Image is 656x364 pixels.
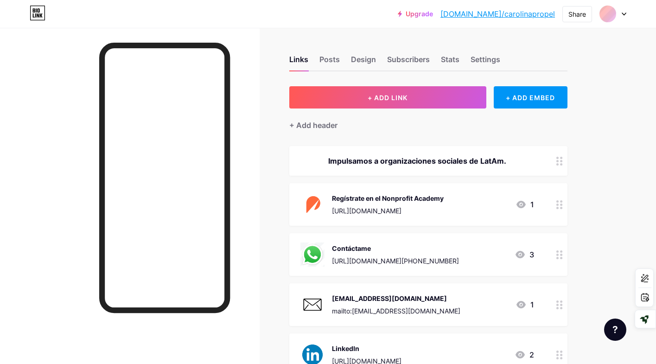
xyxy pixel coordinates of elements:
[332,294,460,303] div: [EMAIL_ADDRESS][DOMAIN_NAME]
[289,54,308,70] div: Links
[332,193,444,203] div: Regístrate en el Nonprofit Academy
[300,243,325,267] img: Contáctame
[332,306,460,316] div: mailto:[EMAIL_ADDRESS][DOMAIN_NAME]
[351,54,376,70] div: Design
[398,10,433,18] a: Upgrade
[387,54,430,70] div: Subscribers
[332,206,444,216] div: [URL][DOMAIN_NAME]
[289,120,338,131] div: + Add header
[332,344,401,353] div: LinkedIn
[332,256,459,266] div: [URL][DOMAIN_NAME][PHONE_NUMBER]
[494,86,567,109] div: + ADD EMBED
[440,8,555,19] a: [DOMAIN_NAME]/carolinapropel
[368,94,408,102] span: + ADD LINK
[515,249,534,260] div: 3
[289,86,486,109] button: + ADD LINK
[441,54,459,70] div: Stats
[516,199,534,210] div: 1
[568,9,586,19] div: Share
[332,243,459,253] div: Contáctame
[300,192,325,217] img: Regístrate en el Nonprofit Academy
[516,299,534,310] div: 1
[471,54,500,70] div: Settings
[515,349,534,360] div: 2
[300,293,325,317] img: carolina@wepropel.org
[300,155,534,166] div: Impulsamos a organizaciones sociales de LatAm.
[319,54,340,70] div: Posts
